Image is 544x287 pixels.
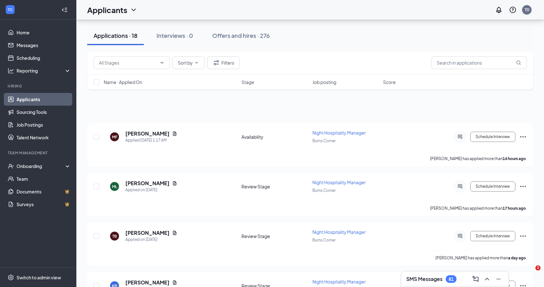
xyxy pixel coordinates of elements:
div: ML [112,184,117,189]
svg: ComposeMessage [472,275,479,283]
div: Applications · 18 [94,31,137,39]
svg: ActiveChat [456,184,464,189]
span: Burns Corner [312,238,336,242]
h5: [PERSON_NAME] [125,130,170,137]
button: Schedule Interview [470,181,515,192]
svg: Document [172,280,177,285]
b: a day ago [508,255,526,260]
input: All Stages [99,59,157,66]
div: Applied [DATE] 1:17 AM [125,137,177,143]
b: 17 hours ago [503,206,526,211]
h1: Applicants [87,4,127,15]
div: Review Stage [241,233,309,239]
a: SurveysCrown [17,198,71,211]
svg: Ellipses [519,133,527,141]
a: Job Postings [17,118,71,131]
span: Stage [241,79,254,85]
iframe: Intercom live chat [522,265,538,281]
div: Switch to admin view [17,274,61,281]
svg: ActiveChat [456,134,464,139]
svg: ChevronDown [130,6,137,14]
a: Scheduling [17,52,71,64]
p: [PERSON_NAME] has applied more than . [436,255,527,261]
h5: [PERSON_NAME] [125,229,170,236]
button: ChevronUp [482,274,492,284]
div: 81 [449,276,454,282]
button: ComposeMessage [471,274,481,284]
svg: Document [172,181,177,186]
svg: WorkstreamLogo [7,6,13,13]
b: 14 hours ago [503,156,526,161]
span: Burns Corner [312,188,336,193]
svg: Document [172,131,177,136]
div: Reporting [17,67,71,74]
div: Applied on [DATE] [125,187,177,193]
div: Offers and hires · 276 [212,31,270,39]
svg: ActiveChat [456,234,464,239]
span: Night Hospitality Manager [312,279,366,284]
a: Team [17,172,71,185]
svg: ChevronDown [194,60,199,65]
div: MF [112,134,117,140]
h5: [PERSON_NAME] [125,180,170,187]
svg: Collapse [61,7,68,13]
div: Hiring [8,83,70,89]
span: 2 [535,265,541,270]
span: Night Hospitality Manager [312,229,366,235]
button: Schedule Interview [470,231,515,241]
span: Job posting [312,79,336,85]
svg: ChevronUp [483,275,491,283]
svg: QuestionInfo [509,6,517,14]
svg: Filter [213,59,220,66]
div: Team Management [8,150,70,156]
svg: Settings [8,274,14,281]
p: [PERSON_NAME] has applied more than . [430,206,527,211]
a: Sourcing Tools [17,106,71,118]
a: Talent Network [17,131,71,144]
span: Sort by [178,60,193,65]
svg: Ellipses [519,183,527,190]
div: Availability [241,134,309,140]
h3: SMS Messages [406,276,443,283]
div: Applied on [DATE] [125,236,177,243]
button: Filter Filters [207,56,240,69]
svg: Analysis [8,67,14,74]
button: Sort byChevronDown [172,56,205,69]
span: Burns Corner [312,138,336,143]
a: Messages [17,39,71,52]
svg: Notifications [495,6,503,14]
a: DocumentsCrown [17,185,71,198]
svg: MagnifyingGlass [516,60,521,65]
span: Name · Applied On [104,79,142,85]
span: Night Hospitality Manager [312,130,366,136]
span: Night Hospitality Manager [312,179,366,185]
p: [PERSON_NAME] has applied more than . [430,156,527,161]
svg: Document [172,230,177,235]
div: TD [525,7,529,12]
button: Schedule Interview [470,132,515,142]
svg: Minimize [495,275,502,283]
input: Search in applications [431,56,527,69]
span: Score [383,79,396,85]
div: Interviews · 0 [157,31,193,39]
svg: UserCheck [8,163,14,169]
a: Applicants [17,93,71,106]
div: TB [112,234,117,239]
button: Minimize [493,274,504,284]
div: Review Stage [241,183,309,190]
a: Home [17,26,71,39]
svg: Ellipses [519,232,527,240]
div: Onboarding [17,163,66,169]
h5: [PERSON_NAME] [125,279,170,286]
svg: ChevronDown [159,60,164,65]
